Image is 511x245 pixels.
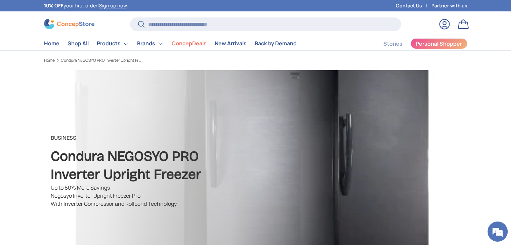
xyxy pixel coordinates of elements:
[133,37,168,50] summary: Brands
[39,78,93,145] span: We're online!
[51,184,201,208] p: Up to 60% More Savings Negosyo Inverter Upright Freezer Pro With Inverter Compressor and Rollbond...
[383,37,402,50] a: Stories
[411,38,467,49] a: Personal Shopper
[416,41,462,46] span: Personal Shopper
[93,37,133,50] summary: Products
[68,37,89,50] a: Shop All
[3,169,128,193] textarea: Type your message and hit 'Enter'
[44,37,59,50] a: Home
[431,2,467,9] a: Partner with us
[44,57,268,63] nav: Breadcrumbs
[215,37,247,50] a: New Arrivals
[367,37,467,50] nav: Secondary
[99,2,127,9] a: Sign up now
[110,3,126,19] div: Minimize live chat window
[172,37,207,50] a: ConcepDeals
[44,37,297,50] nav: Primary
[255,37,297,50] a: Back by Demand
[396,2,431,9] a: Contact Us
[61,58,141,62] a: Condura NEGOSYO PRO Inverter Upright Freezer
[35,38,113,46] div: Chat with us now
[44,2,63,9] strong: 10% OFF
[44,19,94,29] img: ConcepStore
[51,148,201,183] strong: Condura NEGOSYO PRO Inverter Upright Freezer
[44,58,55,62] a: Home
[51,134,201,142] p: Business
[44,2,128,9] p: your first order! .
